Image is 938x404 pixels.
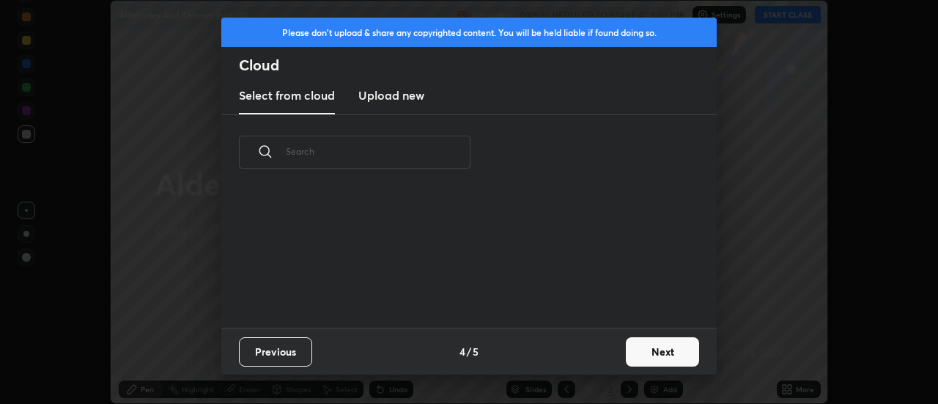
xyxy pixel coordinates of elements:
button: Next [626,337,699,367]
button: Previous [239,337,312,367]
h4: 5 [473,344,479,359]
div: Please don't upload & share any copyrighted content. You will be held liable if found doing so. [221,18,717,47]
h4: 4 [459,344,465,359]
input: Search [286,120,470,183]
h4: / [467,344,471,359]
div: grid [221,186,699,328]
h3: Upload new [358,87,424,104]
h2: Cloud [239,56,717,75]
h3: Select from cloud [239,87,335,104]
